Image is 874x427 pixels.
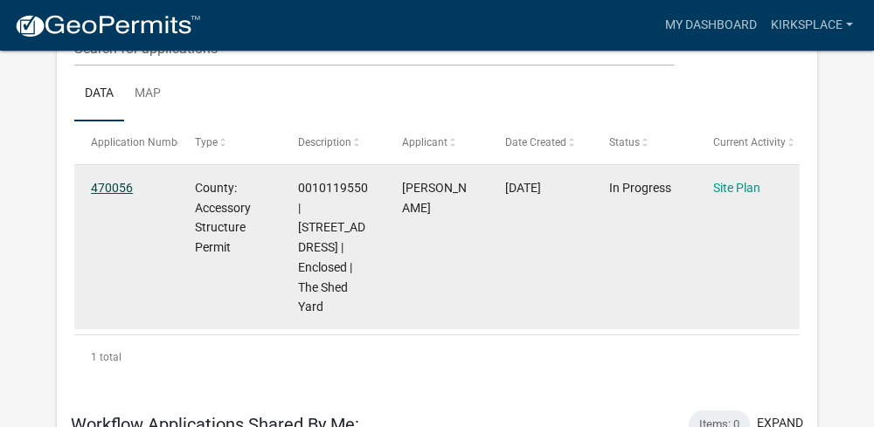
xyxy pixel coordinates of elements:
[505,181,541,195] span: 08/27/2025
[195,181,251,254] span: County: Accessory Structure Permit
[74,121,178,163] datatable-header-cell: Application Number
[91,181,133,195] a: 470056
[593,121,697,163] datatable-header-cell: Status
[713,181,760,195] a: Site Plan
[505,136,566,148] span: Date Created
[74,335,800,379] div: 1 total
[764,9,860,42] a: Kirksplace
[298,181,368,314] span: 0010119550 | 835 Edelweiss Drive | Enclosed | The Shed Yard
[402,136,447,148] span: Applicant
[124,66,171,122] a: Map
[74,66,124,122] a: Data
[609,136,640,148] span: Status
[195,136,218,148] span: Type
[609,181,671,195] span: In Progress
[696,121,800,163] datatable-header-cell: Current Activity
[91,136,186,148] span: Application Number
[281,121,385,163] datatable-header-cell: Description
[489,121,593,163] datatable-header-cell: Date Created
[658,9,764,42] a: My Dashboard
[298,136,351,148] span: Description
[178,121,282,163] datatable-header-cell: Type
[713,136,786,148] span: Current Activity
[402,181,467,215] span: Kevin E Kirkemo
[385,121,489,163] datatable-header-cell: Applicant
